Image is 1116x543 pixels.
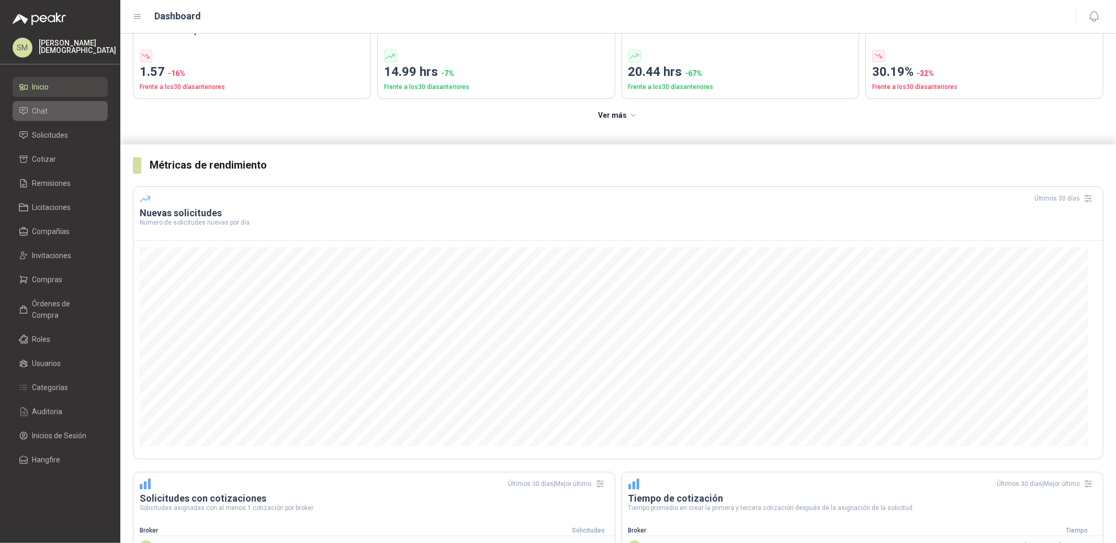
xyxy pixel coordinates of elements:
a: Compañías [13,221,108,241]
a: Invitaciones [13,246,108,265]
img: Logo peakr [13,13,66,25]
span: Solicitudes [32,129,69,141]
h3: Tiempo de cotización [628,492,1097,505]
span: Inicio [32,81,49,93]
span: Órdenes de Compra [32,298,98,321]
a: Licitaciones [13,197,108,217]
div: Últimos 30 días | Mejor último [509,475,608,492]
p: Frente a los 30 días anteriores [628,82,853,92]
span: Inicios de Sesión [32,430,87,441]
span: -32 % [917,69,934,77]
p: Solicitudes asignadas con al menos 1 cotización por broker [140,505,608,511]
p: Frente a los 30 días anteriores [140,82,364,92]
h3: Métricas de rendimiento [150,157,1103,173]
a: Chat [13,101,108,121]
h3: Nuevas solicitudes [140,207,1097,219]
p: Frente a los 30 días anteriores [384,82,608,92]
span: Compras [32,274,63,285]
button: Ver más [592,105,644,126]
div: Tiempo [1051,526,1103,536]
a: Solicitudes [13,125,108,145]
p: [PERSON_NAME] [DEMOGRAPHIC_DATA] [39,39,116,54]
div: Últimos 30 días | Mejor último [997,475,1097,492]
p: Tiempo promedio en crear la primera y tercera cotización después de la asignación de la solicitud. [628,505,1097,511]
span: Hangfire [32,454,61,466]
a: Auditoria [13,402,108,422]
div: Solicitudes [562,526,615,536]
a: Hangfire [13,450,108,470]
div: Broker [133,526,562,536]
span: Auditoria [32,406,63,417]
span: Usuarios [32,358,61,369]
span: -67 % [685,69,703,77]
a: Categorías [13,378,108,397]
a: Órdenes de Compra [13,294,108,325]
a: Usuarios [13,353,108,373]
a: Cotizar [13,149,108,169]
a: Inicios de Sesión [13,426,108,446]
p: 20.44 hrs [628,62,853,82]
span: Roles [32,334,51,345]
a: Remisiones [13,173,108,193]
span: Invitaciones [32,250,72,261]
p: Frente a los 30 días anteriores [872,82,1097,92]
a: Compras [13,270,108,290]
h1: Dashboard [155,9,201,24]
span: Remisiones [32,178,71,189]
p: Número de solicitudes nuevas por día [140,219,1097,226]
p: 14.99 hrs [384,62,608,82]
span: Chat [32,105,48,117]
div: Broker [622,526,1051,536]
div: SM [13,38,32,58]
span: Cotizar [32,153,57,165]
span: Categorías [32,382,69,393]
p: 30.19% [872,62,1097,82]
span: -16 % [168,69,185,77]
p: 1.57 [140,62,364,82]
h3: Solicitudes con cotizaciones [140,492,608,505]
span: Licitaciones [32,202,71,213]
a: Inicio [13,77,108,97]
span: -7 % [441,69,454,77]
div: Últimos 30 días [1034,190,1097,207]
span: Compañías [32,226,70,237]
a: Roles [13,329,108,349]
